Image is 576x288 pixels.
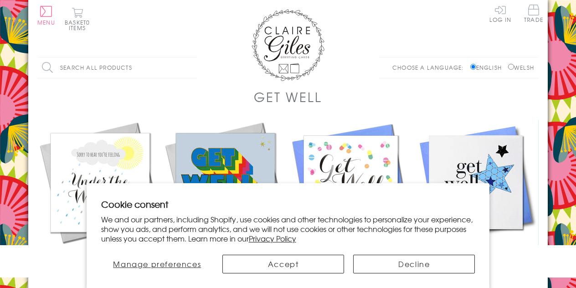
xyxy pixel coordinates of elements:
a: Get Well Card, Rainbow block letters and stars, with gold foil £3.50 Add to Basket [163,120,288,278]
label: English [470,63,506,72]
p: Choose a language: [392,63,468,72]
button: Menu [37,6,55,25]
p: We and our partners, including Shopify, use cookies and other technologies to personalize your ex... [101,215,475,243]
a: Get Well Card, Pills, Get Well Soon £3.50 Add to Basket [288,120,413,278]
button: Manage preferences [101,255,213,273]
button: Basket0 items [65,7,90,31]
button: Decline [353,255,475,273]
a: Trade [524,5,543,24]
img: Get Well Card, Sunshine and Clouds, Sorry to hear you're Under the Weather [37,120,163,245]
a: Get Well Card, Sunshine and Clouds, Sorry to hear you're Under the Weather £3.50 Add to Basket [37,120,163,278]
span: Menu [37,18,55,26]
input: English [470,64,476,70]
img: Get Well Card, Pills, Get Well Soon [288,120,413,245]
a: Log In [489,5,511,22]
a: Get Well Card, Blue Star, Get Well Soon, Embellished with a shiny padded star £3.50 Add to Basket [413,120,539,278]
a: Privacy Policy [249,233,296,244]
img: Get Well Card, Rainbow block letters and stars, with gold foil [163,120,288,245]
label: Welsh [508,63,534,72]
img: Get Well Card, Blue Star, Get Well Soon, Embellished with a shiny padded star [413,120,539,245]
img: Claire Giles Greetings Cards [252,9,324,81]
input: Welsh [508,64,514,70]
span: Manage preferences [113,258,201,269]
input: Search [188,57,197,78]
span: 0 items [69,18,90,32]
span: Trade [524,5,543,22]
input: Search all products [37,57,197,78]
h1: Get Well [254,87,322,106]
h2: Cookie consent [101,198,475,211]
button: Accept [222,255,344,273]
